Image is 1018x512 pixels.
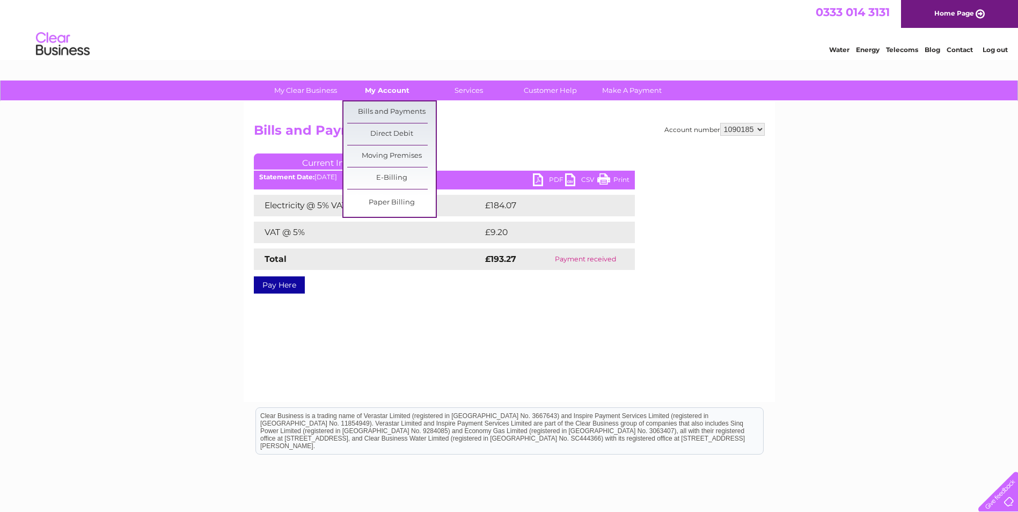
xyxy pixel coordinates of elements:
a: Customer Help [506,81,595,100]
a: Telecoms [886,46,918,54]
a: Contact [947,46,973,54]
strong: Total [265,254,287,264]
a: Direct Debit [347,123,436,145]
a: Print [597,173,629,189]
td: £9.20 [482,222,610,243]
div: Clear Business is a trading name of Verastar Limited (registered in [GEOGRAPHIC_DATA] No. 3667643... [256,6,763,52]
a: Services [424,81,513,100]
a: Log out [983,46,1008,54]
div: [DATE] [254,173,635,181]
a: Bills and Payments [347,101,436,123]
td: £184.07 [482,195,616,216]
a: Paper Billing [347,192,436,214]
a: Energy [856,46,880,54]
div: Account number [664,123,765,136]
h2: Bills and Payments [254,123,765,143]
a: Pay Here [254,276,305,294]
a: Current Invoice [254,153,415,170]
b: Statement Date: [259,173,314,181]
a: E-Billing [347,167,436,189]
td: Electricity @ 5% VAT [254,195,482,216]
a: Moving Premises [347,145,436,167]
a: My Account [343,81,431,100]
td: VAT @ 5% [254,222,482,243]
td: Payment received [536,248,634,270]
strong: £193.27 [485,254,516,264]
a: Blog [925,46,940,54]
a: 0333 014 3131 [816,5,890,19]
a: CSV [565,173,597,189]
a: Water [829,46,849,54]
a: My Clear Business [261,81,350,100]
a: PDF [533,173,565,189]
img: logo.png [35,28,90,61]
a: Make A Payment [588,81,676,100]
